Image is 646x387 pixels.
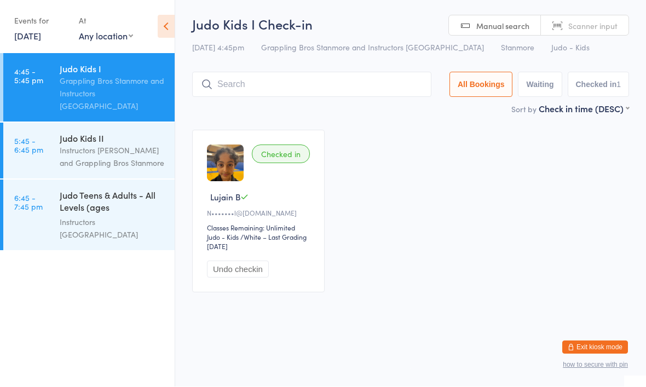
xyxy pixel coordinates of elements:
[207,233,307,251] span: / White – Last Grading [DATE]
[568,72,630,97] button: Checked in1
[207,209,313,218] div: N•••••••l@[DOMAIN_NAME]
[511,104,537,115] label: Sort by
[3,123,175,179] a: 5:45 -6:45 pmJudo Kids IIInstructors [PERSON_NAME] and Grappling Bros Stanmore
[539,103,629,115] div: Check in time (DESC)
[192,72,431,97] input: Search
[207,223,313,233] div: Classes Remaining: Unlimited
[79,30,133,42] div: Any location
[14,67,43,85] time: 4:45 - 5:45 pm
[518,72,562,97] button: Waiting
[562,341,628,354] button: Exit kiosk mode
[79,12,133,30] div: At
[3,54,175,122] a: 4:45 -5:45 pmJudo Kids IGrappling Bros Stanmore and Instructors [GEOGRAPHIC_DATA]
[192,15,629,33] h2: Judo Kids I Check-in
[476,21,529,32] span: Manual search
[551,42,590,53] span: Judo - Kids
[60,63,165,75] div: Judo Kids I
[252,145,310,164] div: Checked in
[501,42,534,53] span: Stanmore
[14,12,68,30] div: Events for
[60,216,165,241] div: Instructors [GEOGRAPHIC_DATA]
[563,361,628,369] button: how to secure with pin
[14,137,43,154] time: 5:45 - 6:45 pm
[449,72,513,97] button: All Bookings
[60,75,165,113] div: Grappling Bros Stanmore and Instructors [GEOGRAPHIC_DATA]
[60,145,165,170] div: Instructors [PERSON_NAME] and Grappling Bros Stanmore
[210,192,240,203] span: Lujain B
[60,189,165,216] div: Judo Teens & Adults - All Levels (ages [DEMOGRAPHIC_DATA]+)
[192,42,244,53] span: [DATE] 4:45pm
[207,233,239,242] div: Judo - Kids
[3,180,175,251] a: 6:45 -7:45 pmJudo Teens & Adults - All Levels (ages [DEMOGRAPHIC_DATA]+)Instructors [GEOGRAPHIC_D...
[616,80,621,89] div: 1
[261,42,484,53] span: Grappling Bros Stanmore and Instructors [GEOGRAPHIC_DATA]
[14,194,43,211] time: 6:45 - 7:45 pm
[207,261,269,278] button: Undo checkin
[568,21,618,32] span: Scanner input
[60,132,165,145] div: Judo Kids II
[14,30,41,42] a: [DATE]
[207,145,244,182] img: image1754292501.png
